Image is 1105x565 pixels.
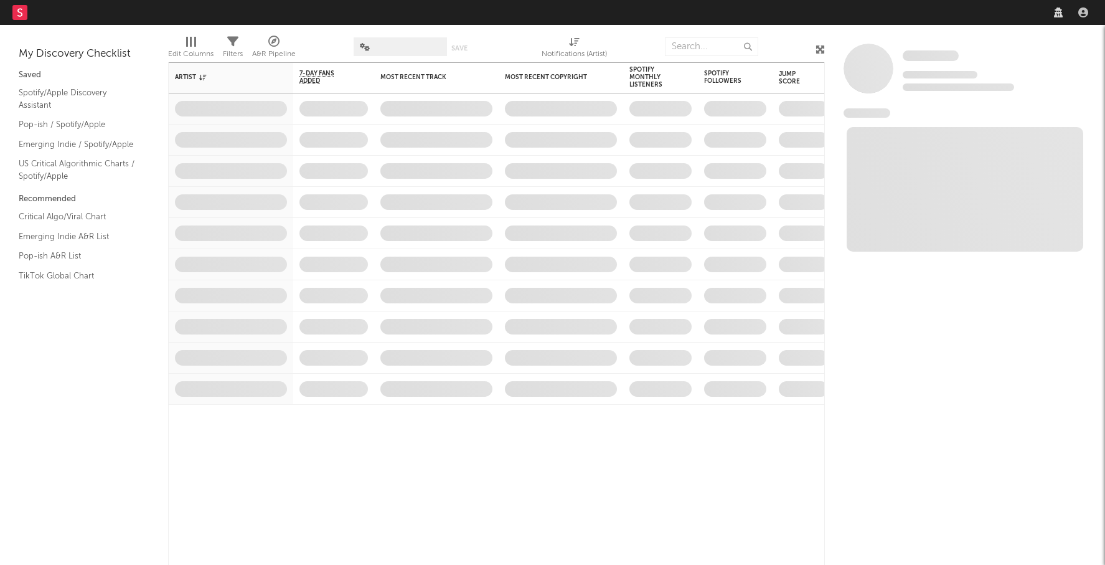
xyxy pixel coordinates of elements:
div: Edit Columns [168,47,214,62]
div: Spotify Followers [704,70,748,85]
span: Some Artist [903,50,959,61]
div: A&R Pipeline [252,47,296,62]
div: Recommended [19,192,149,207]
a: Spotify/Apple Discovery Assistant [19,86,137,112]
span: Tracking Since: [DATE] [903,71,977,78]
a: Pop-ish / Spotify/Apple [19,118,137,131]
a: Emerging Indie / Spotify/Apple [19,138,137,151]
div: Jump Score [779,70,810,85]
button: Save [451,45,468,52]
span: 7-Day Fans Added [299,70,349,85]
a: Some Artist [903,50,959,62]
input: Search... [665,37,758,56]
div: Filters [223,31,243,67]
div: Spotify Monthly Listeners [629,66,673,88]
span: News Feed [844,108,890,118]
div: Artist [175,74,268,81]
div: Most Recent Copyright [505,74,598,81]
a: TikTok Global Chart [19,269,137,283]
span: 0 fans last week [903,83,1014,91]
a: Critical Algo/Viral Chart [19,210,137,224]
div: Filters [223,47,243,62]
div: Edit Columns [168,31,214,67]
div: Notifications (Artist) [542,31,607,67]
div: Notifications (Artist) [542,47,607,62]
a: Pop-ish A&R List [19,249,137,263]
div: Saved [19,68,149,83]
div: Most Recent Track [380,74,474,81]
a: Emerging Indie A&R List [19,230,137,244]
div: A&R Pipeline [252,31,296,67]
div: My Discovery Checklist [19,47,149,62]
a: US Critical Algorithmic Charts / Spotify/Apple [19,157,137,183]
